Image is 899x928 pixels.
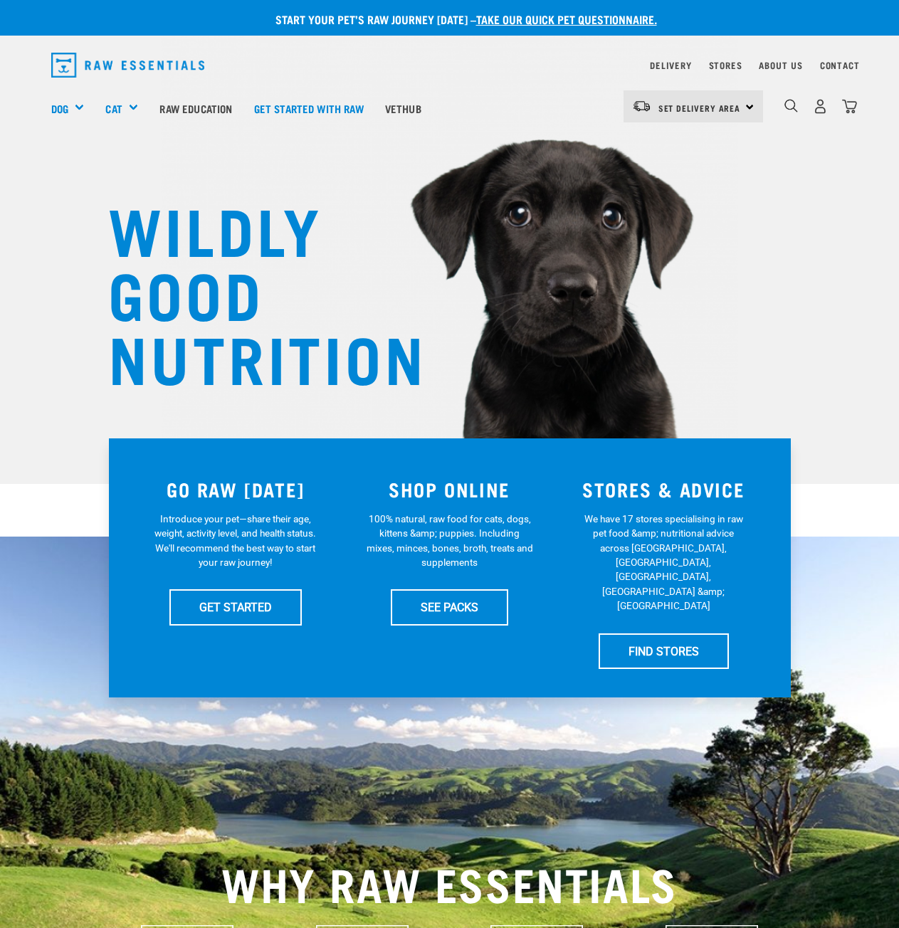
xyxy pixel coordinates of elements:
[169,589,302,625] a: GET STARTED
[366,512,533,570] p: 100% natural, raw food for cats, dogs, kittens &amp; puppies. Including mixes, minces, bones, bro...
[820,63,860,68] a: Contact
[632,100,651,112] img: van-moving.png
[374,80,432,137] a: Vethub
[784,99,798,112] img: home-icon-1@2x.png
[108,196,393,388] h1: WILDLY GOOD NUTRITION
[650,63,691,68] a: Delivery
[599,633,729,669] a: FIND STORES
[580,512,747,613] p: We have 17 stores specialising in raw pet food &amp; nutritional advice across [GEOGRAPHIC_DATA],...
[51,53,205,78] img: Raw Essentials Logo
[40,47,860,83] nav: dropdown navigation
[243,80,374,137] a: Get started with Raw
[351,478,548,500] h3: SHOP ONLINE
[391,589,508,625] a: SEE PACKS
[137,478,335,500] h3: GO RAW [DATE]
[759,63,802,68] a: About Us
[105,100,122,117] a: Cat
[709,63,742,68] a: Stores
[842,99,857,114] img: home-icon@2x.png
[149,80,243,137] a: Raw Education
[152,512,319,570] p: Introduce your pet—share their age, weight, activity level, and health status. We'll recommend th...
[51,857,848,908] h2: WHY RAW ESSENTIALS
[51,100,68,117] a: Dog
[813,99,828,114] img: user.png
[658,105,741,110] span: Set Delivery Area
[476,16,657,22] a: take our quick pet questionnaire.
[565,478,762,500] h3: STORES & ADVICE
